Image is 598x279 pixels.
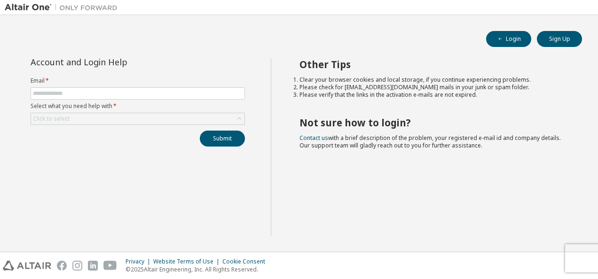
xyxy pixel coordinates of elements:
[3,261,51,271] img: altair_logo.svg
[126,265,271,273] p: © 2025 Altair Engineering, Inc. All Rights Reserved.
[299,116,566,129] h2: Not sure how to login?
[5,3,122,12] img: Altair One
[31,102,245,110] label: Select what you need help with
[299,76,566,84] li: Clear your browser cookies and local storage, if you continue experiencing problems.
[88,261,98,271] img: linkedin.svg
[486,31,531,47] button: Login
[72,261,82,271] img: instagram.svg
[537,31,582,47] button: Sign Up
[126,258,153,265] div: Privacy
[31,113,244,124] div: Click to select
[153,258,222,265] div: Website Terms of Use
[299,84,566,91] li: Please check for [EMAIL_ADDRESS][DOMAIN_NAME] mails in your junk or spam folder.
[31,58,202,66] div: Account and Login Help
[31,77,245,85] label: Email
[299,134,328,142] a: Contact us
[57,261,67,271] img: facebook.svg
[200,131,245,147] button: Submit
[103,261,117,271] img: youtube.svg
[299,58,566,70] h2: Other Tips
[33,115,70,123] div: Click to select
[299,134,561,149] span: with a brief description of the problem, your registered e-mail id and company details. Our suppo...
[222,258,271,265] div: Cookie Consent
[299,91,566,99] li: Please verify that the links in the activation e-mails are not expired.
